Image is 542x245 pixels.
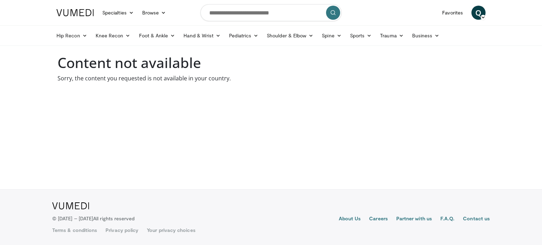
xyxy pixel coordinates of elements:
h1: Content not available [58,54,484,71]
a: Terms & conditions [52,227,97,234]
a: Foot & Ankle [135,29,180,43]
a: Browse [138,6,170,20]
a: Spine [318,29,345,43]
a: Knee Recon [91,29,135,43]
a: Hand & Wrist [179,29,225,43]
a: Business [408,29,444,43]
a: Specialties [98,6,138,20]
a: Contact us [463,215,490,223]
a: Careers [369,215,388,223]
a: Pediatrics [225,29,263,43]
a: About Us [339,215,361,223]
a: Q [471,6,486,20]
img: VuMedi Logo [56,9,94,16]
img: VuMedi Logo [52,202,89,209]
a: Your privacy choices [147,227,195,234]
a: Favorites [438,6,467,20]
input: Search topics, interventions [200,4,342,21]
a: Partner with us [396,215,432,223]
span: All rights reserved [93,215,134,221]
p: © [DATE] – [DATE] [52,215,135,222]
a: Hip Recon [52,29,91,43]
a: Trauma [376,29,408,43]
a: Shoulder & Elbow [263,29,318,43]
a: Sports [346,29,376,43]
a: Privacy policy [106,227,138,234]
p: Sorry, the content you requested is not available in your country. [58,74,484,82]
a: F.A.Q. [440,215,454,223]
